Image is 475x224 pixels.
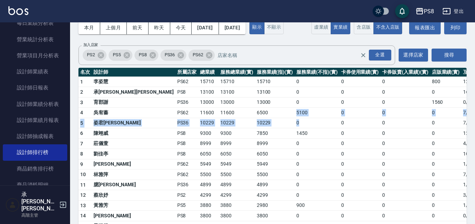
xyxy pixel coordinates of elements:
td: 0 [430,159,462,169]
td: 3880 [219,200,255,211]
span: 4 [80,110,83,115]
td: 0 [380,159,430,169]
td: 9300 [198,128,219,139]
span: 5 [80,120,83,126]
th: 服務業績(指)(實) [255,68,295,77]
img: Logo [8,6,28,15]
td: 4899 [255,180,295,190]
td: PS36 [175,118,199,128]
button: 實業績 [331,21,350,34]
td: 劉佳亭 [92,149,175,159]
span: PS8 [135,51,151,58]
span: 14 [80,213,86,218]
td: 莊儀萱 [92,138,175,149]
span: 2 [80,89,83,95]
td: 0 [339,87,381,97]
td: 8999 [255,138,295,149]
button: Open [367,48,393,62]
div: 全選 [369,50,391,60]
td: 11600 [219,108,255,118]
td: 0 [430,87,462,97]
td: 5500 [255,169,295,180]
span: 12 [80,192,86,198]
td: 0 [339,97,381,108]
button: 本月 [78,21,100,34]
td: 0 [295,211,339,221]
a: 設計師抽成報表 [3,128,67,144]
td: 0 [430,118,462,128]
td: 8999 [198,138,219,149]
span: 7 [80,141,83,146]
button: 登出 [440,5,467,18]
div: PS36 [160,50,187,61]
td: 10229 [255,118,295,128]
td: 0 [430,211,462,221]
a: 設計師業績月報表 [3,112,67,128]
td: 0 [430,169,462,180]
button: PS8 [413,4,437,19]
td: 0 [339,159,381,169]
td: 黃雅芳 [92,200,175,211]
button: 含店販 [354,21,373,34]
span: PS5 [109,51,125,58]
th: 卡券使用業績(實) [339,68,381,77]
th: 名次 [78,68,92,77]
a: 報表匯出 [409,21,441,34]
td: 4899 [198,180,219,190]
a: 設計師排行榜 [3,144,67,160]
td: 吳宥蓁 [92,108,175,118]
td: 0 [339,77,381,87]
td: 0 [295,169,339,180]
button: 搜尋 [432,49,467,62]
td: PS2 [175,190,199,201]
td: 13000 [219,97,255,108]
td: 0 [430,149,462,159]
span: 9 [80,161,83,167]
button: 虛業績 [311,21,331,34]
p: 高階主管 [21,212,57,218]
td: 4899 [219,180,255,190]
td: 0 [430,190,462,201]
td: 2980 [255,200,295,211]
td: 13100 [219,87,255,97]
th: 總業績 [198,68,219,77]
a: 商品銷售排行榜 [3,161,67,177]
button: Clear [358,50,368,60]
td: 15710 [219,77,255,87]
span: 8 [80,151,83,157]
button: [DATE] [219,21,246,34]
span: PS62 [188,51,207,58]
img: Person [6,198,20,212]
button: 列印 [444,21,467,34]
th: 所屬店家 [175,68,199,77]
button: 不顯示 [264,21,284,34]
td: 0 [295,97,339,108]
td: PS36 [175,180,199,190]
td: PS8 [175,149,199,159]
td: 0 [380,200,430,211]
td: [PERSON_NAME] [92,211,175,221]
td: 9300 [219,128,255,139]
td: 0 [295,190,339,201]
span: PS2 [83,51,99,58]
button: 顯示 [249,21,264,34]
div: PS5 [109,50,132,61]
td: 0 [380,190,430,201]
td: PS5 [175,200,199,211]
td: 13100 [255,87,295,97]
td: 5500 [198,169,219,180]
td: 10229 [198,118,219,128]
td: 6050 [255,149,295,159]
a: 設計師業績表 [3,64,67,80]
td: 李姿慧 [92,77,175,87]
td: 0 [380,149,430,159]
td: 0 [339,128,381,139]
td: 0 [430,180,462,190]
button: save [395,4,409,18]
td: 10229 [219,118,255,128]
th: 服務總業績(實) [219,68,255,77]
div: PS62 [188,50,215,61]
td: 6500 [255,108,295,118]
td: 4299 [255,190,295,201]
td: 0 [380,108,430,118]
